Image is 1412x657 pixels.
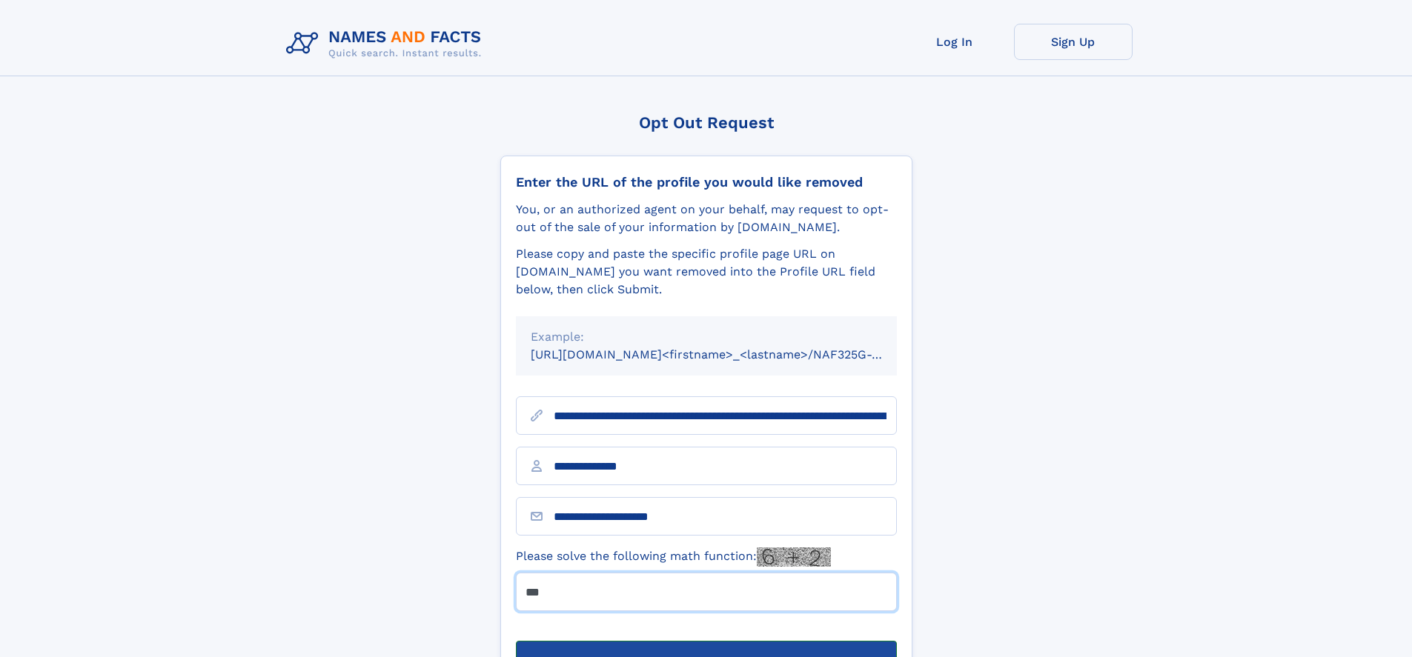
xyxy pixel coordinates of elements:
a: Sign Up [1014,24,1133,60]
small: [URL][DOMAIN_NAME]<firstname>_<lastname>/NAF325G-xxxxxxxx [531,347,925,361]
img: Logo Names and Facts [280,24,494,64]
div: Example: [531,328,882,346]
a: Log In [895,24,1014,60]
div: Enter the URL of the profile you would like removed [516,174,897,190]
div: Opt Out Request [500,113,912,132]
div: You, or an authorized agent on your behalf, may request to opt-out of the sale of your informatio... [516,201,897,236]
label: Please solve the following math function: [516,547,831,567]
div: Please copy and paste the specific profile page URL on [DOMAIN_NAME] you want removed into the Pr... [516,245,897,299]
